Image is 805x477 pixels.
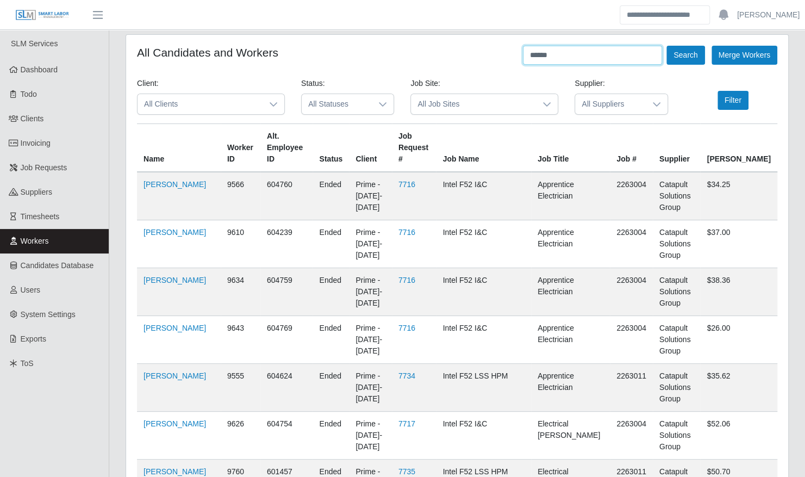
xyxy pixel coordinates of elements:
a: [PERSON_NAME] [143,324,206,332]
td: Intel F52 LSS HPM [436,364,531,412]
td: Catapult Solutions Group [653,220,701,268]
td: 9634 [221,268,260,316]
td: 2263004 [610,316,653,364]
td: Catapult Solutions Group [653,268,701,316]
span: All Clients [138,94,263,114]
td: 9643 [221,316,260,364]
td: $34.25 [700,172,777,220]
td: Intel F52 I&C [436,316,531,364]
span: ToS [21,359,34,368]
td: 2263004 [610,268,653,316]
th: Job Request # [392,124,436,172]
span: All Statuses [302,94,372,114]
td: Apprentice Electrician [531,220,610,268]
a: 7716 [398,276,415,284]
label: Supplier: [575,78,604,89]
button: Merge Workers [712,46,777,65]
td: 604769 [260,316,313,364]
td: Electrical [PERSON_NAME] [531,412,610,460]
span: Exports [21,334,46,343]
label: Job Site: [410,78,440,89]
a: [PERSON_NAME] [143,371,206,380]
th: Job Title [531,124,610,172]
td: 2263004 [610,220,653,268]
span: All Job Sites [411,94,536,114]
th: Client [349,124,391,172]
td: Prime - [DATE]-[DATE] [349,172,391,220]
th: Status [313,124,349,172]
td: Prime - [DATE]-[DATE] [349,220,391,268]
td: $26.00 [700,316,777,364]
a: 7716 [398,228,415,237]
td: 9626 [221,412,260,460]
td: Catapult Solutions Group [653,412,701,460]
span: Todo [21,90,37,98]
a: [PERSON_NAME] [143,467,206,476]
td: 2263004 [610,172,653,220]
h4: All Candidates and Workers [137,46,278,59]
th: Supplier [653,124,701,172]
td: $52.06 [700,412,777,460]
td: 9610 [221,220,260,268]
span: Clients [21,114,44,123]
td: 9566 [221,172,260,220]
td: 604760 [260,172,313,220]
span: SLM Services [11,39,58,48]
td: ended [313,412,349,460]
img: SLM Logo [15,9,70,21]
span: Dashboard [21,65,58,74]
td: Intel F52 I&C [436,172,531,220]
a: [PERSON_NAME] [143,276,206,284]
span: Workers [21,237,49,245]
td: Apprentice Electrician [531,364,610,412]
a: [PERSON_NAME] [143,228,206,237]
td: $37.00 [700,220,777,268]
th: [PERSON_NAME] [700,124,777,172]
td: 604754 [260,412,313,460]
td: 604759 [260,268,313,316]
span: Timesheets [21,212,60,221]
td: 2263004 [610,412,653,460]
a: 7735 [398,467,415,476]
button: Filter [717,91,748,110]
a: 7716 [398,180,415,189]
td: Prime - [DATE]-[DATE] [349,412,391,460]
th: Name [137,124,221,172]
td: ended [313,172,349,220]
td: Apprentice Electrician [531,316,610,364]
a: 7717 [398,419,415,428]
input: Search [620,5,710,24]
span: System Settings [21,310,76,319]
a: 7734 [398,371,415,380]
td: Prime - [DATE]-[DATE] [349,316,391,364]
td: Catapult Solutions Group [653,316,701,364]
label: Client: [137,78,159,89]
td: 604239 [260,220,313,268]
span: Candidates Database [21,261,94,270]
td: Prime - [DATE]-[DATE] [349,364,391,412]
th: Job # [610,124,653,172]
td: $38.36 [700,268,777,316]
span: Users [21,286,41,294]
td: Intel F52 I&C [436,268,531,316]
a: [PERSON_NAME] [143,419,206,428]
span: Suppliers [21,188,52,196]
td: Apprentice Electrician [531,268,610,316]
td: $35.62 [700,364,777,412]
button: Search [666,46,704,65]
a: 7716 [398,324,415,332]
td: Intel F52 I&C [436,220,531,268]
label: Status: [301,78,325,89]
td: Catapult Solutions Group [653,364,701,412]
td: 2263011 [610,364,653,412]
td: ended [313,364,349,412]
a: [PERSON_NAME] [737,9,800,21]
span: Invoicing [21,139,51,147]
td: ended [313,316,349,364]
th: Alt. Employee ID [260,124,313,172]
td: ended [313,268,349,316]
th: Worker ID [221,124,260,172]
td: 604624 [260,364,313,412]
span: All Suppliers [575,94,645,114]
td: Apprentice Electrician [531,172,610,220]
